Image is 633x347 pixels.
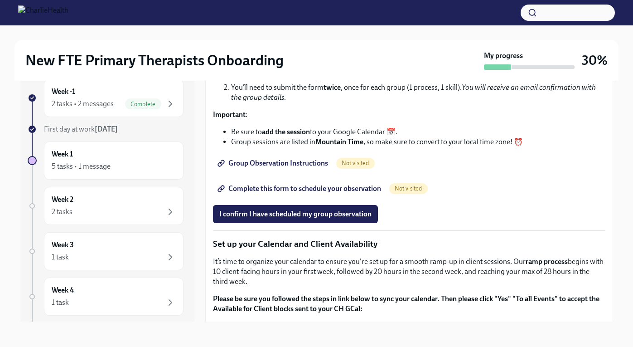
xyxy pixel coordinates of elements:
[52,161,111,171] div: 5 tasks • 1 message
[336,160,375,166] span: Not visited
[18,5,68,20] img: CharlieHealth
[213,180,387,198] a: Complete this form to schedule your observation
[95,125,118,133] strong: [DATE]
[28,187,184,225] a: Week 22 tasks
[262,127,310,136] strong: add the session
[52,252,69,262] div: 1 task
[28,142,184,180] a: Week 15 tasks • 1 message
[231,83,605,103] li: You’ll need to submit the form , once for each group (1 process, 1 skill).
[28,278,184,316] a: Week 41 task
[213,110,605,120] p: :
[213,110,246,119] strong: Important
[219,159,328,168] span: Group Observation Instructions
[52,195,73,205] h6: Week 2
[324,83,341,92] strong: twice
[44,125,118,133] span: First day at work
[52,298,69,308] div: 1 task
[315,137,363,146] strong: Mountain Time
[28,232,184,270] a: Week 31 task
[389,185,428,192] span: Not visited
[219,184,381,193] span: Complete this form to schedule your observation
[52,99,114,109] div: 2 tasks • 2 messages
[28,124,184,134] a: First day at work[DATE]
[231,83,596,102] em: You will receive an email confirmation with the group details.
[52,240,74,250] h6: Week 3
[52,87,75,97] h6: Week -1
[28,79,184,117] a: Week -12 tasks • 2 messagesComplete
[213,154,334,172] a: Group Observation Instructions
[213,257,605,287] p: It’s time to organize your calendar to ensure you're set up for a smooth ramp-up in client sessio...
[52,149,73,159] h6: Week 1
[582,52,608,68] h3: 30%
[231,127,605,137] li: Be sure to to your Google Calendar 📅.
[213,294,599,313] strong: Please be sure you followed the steps in link below to sync your calendar. Then please click "Yes...
[52,207,72,217] div: 2 tasks
[219,210,372,219] span: I confirm I have scheduled my group observation
[231,137,605,147] li: Group sessions are listed in , so make sure to convert to your local time zone! ⏰
[526,257,568,266] strong: ramp process
[52,285,74,295] h6: Week 4
[213,238,605,250] p: Set up your Calendar and Client Availability
[484,51,523,61] strong: My progress
[25,51,284,69] h2: New FTE Primary Therapists Onboarding
[125,101,161,108] span: Complete
[213,205,378,223] button: I confirm I have scheduled my group observation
